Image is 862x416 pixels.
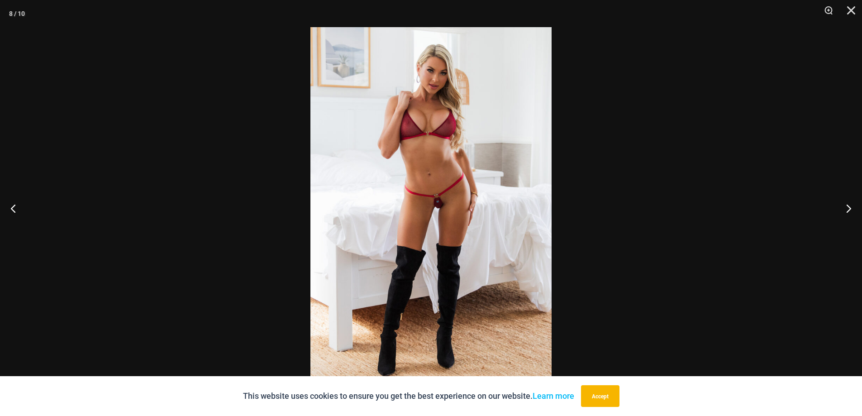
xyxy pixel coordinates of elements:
[310,27,552,389] img: Guilty Pleasures Red 1045 Bra 689 Micro 01
[828,186,862,231] button: Next
[581,385,619,407] button: Accept
[243,389,574,403] p: This website uses cookies to ensure you get the best experience on our website.
[533,391,574,401] a: Learn more
[9,7,25,20] div: 8 / 10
